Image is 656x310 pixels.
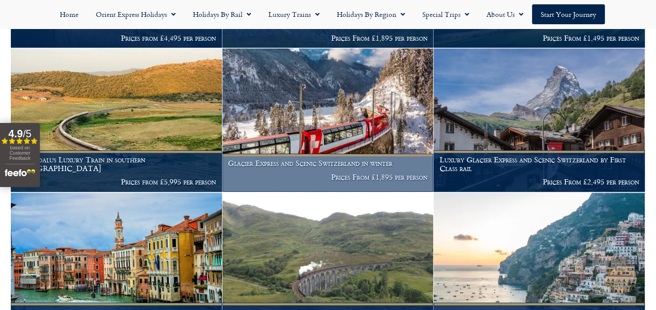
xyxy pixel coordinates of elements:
a: Holidays by Region [328,4,414,24]
a: Luxury Trains [260,4,328,24]
a: Glacier Express and Scenic Switzerland in winter Prices From £1,895 per person [222,48,434,192]
p: Prices From £1,895 per person [228,34,428,42]
a: Orient Express Holidays [87,4,184,24]
p: Prices From £2,495 per person [440,178,639,186]
a: Home [51,4,87,24]
p: Prices from £5,995 per person [17,178,216,186]
h1: Glacier Express and Scenic Switzerland in winter [228,159,428,168]
a: Luxury Glacier Express and Scenic Switzerland by First Class rail Prices From £2,495 per person [434,48,645,192]
a: Special Trips [414,4,478,24]
nav: Menu [4,4,652,24]
a: Start your Journey [532,4,605,24]
p: Prices from £4,495 per person [17,34,216,42]
a: Al-Andalus Luxury Train in southern [GEOGRAPHIC_DATA] Prices from £5,995 per person [11,48,222,192]
a: About Us [478,4,532,24]
p: Prices From £1,495 per person [440,34,639,42]
p: Prices From £1,895 per person [228,173,428,181]
h1: Luxury Glacier Express and Scenic Switzerland by First Class rail [440,155,639,172]
h1: Al-Andalus Luxury Train in southern [GEOGRAPHIC_DATA] [17,155,216,172]
a: Holidays by Rail [184,4,260,24]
